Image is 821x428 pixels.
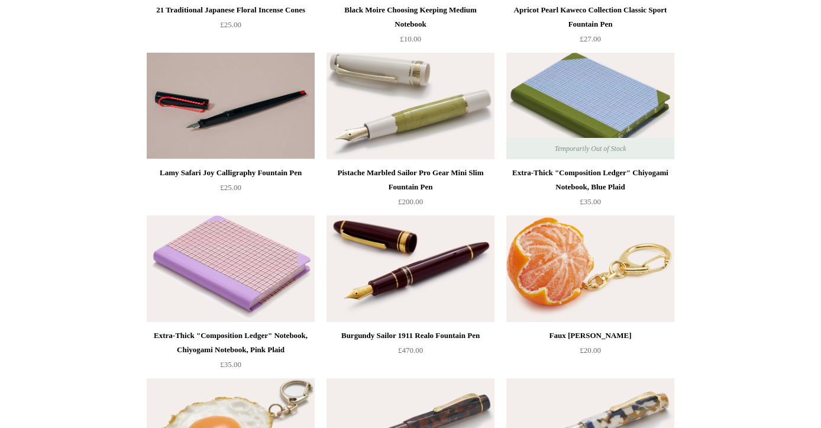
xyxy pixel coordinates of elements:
a: Pistache Marbled Sailor Pro Gear Mini Slim Fountain Pen Pistache Marbled Sailor Pro Gear Mini Sli... [327,53,494,159]
a: Apricot Pearl Kaweco Collection Classic Sport Fountain Pen £27.00 [506,3,674,52]
a: Extra-Thick "Composition Ledger" Notebook, Chiyogami Notebook, Pink Plaid £35.00 [147,329,315,377]
a: Lamy Safari Joy Calligraphy Fountain Pen Lamy Safari Joy Calligraphy Fountain Pen [147,53,315,159]
span: £200.00 [398,197,423,206]
a: Extra-Thick "Composition Ledger" Notebook, Chiyogami Notebook, Pink Plaid Extra-Thick "Compositio... [147,215,315,322]
span: £35.00 [580,197,601,206]
div: 21 Traditional Japanese Floral Incense Cones [150,3,312,17]
span: £25.00 [220,20,241,29]
a: Faux Clementine Keyring Faux Clementine Keyring [506,215,674,322]
div: Faux [PERSON_NAME] [509,329,671,343]
span: Temporarily Out of Stock [542,138,638,159]
img: Faux Clementine Keyring [506,215,674,322]
a: Burgundy Sailor 1911 Realo Fountain Pen £470.00 [327,329,494,377]
a: Pistache Marbled Sailor Pro Gear Mini Slim Fountain Pen £200.00 [327,166,494,214]
img: Extra-Thick "Composition Ledger" Chiyogami Notebook, Blue Plaid [506,53,674,159]
div: Extra-Thick "Composition Ledger" Chiyogami Notebook, Blue Plaid [509,166,671,194]
span: £10.00 [400,34,421,43]
span: £20.00 [580,346,601,355]
span: £27.00 [580,34,601,43]
img: Lamy Safari Joy Calligraphy Fountain Pen [147,53,315,159]
img: Pistache Marbled Sailor Pro Gear Mini Slim Fountain Pen [327,53,494,159]
span: £470.00 [398,346,423,355]
a: Black Moire Choosing Keeping Medium Notebook £10.00 [327,3,494,52]
img: Burgundy Sailor 1911 Realo Fountain Pen [327,215,494,322]
a: Faux [PERSON_NAME] £20.00 [506,329,674,377]
img: Extra-Thick "Composition Ledger" Notebook, Chiyogami Notebook, Pink Plaid [147,215,315,322]
div: Apricot Pearl Kaweco Collection Classic Sport Fountain Pen [509,3,671,31]
div: Extra-Thick "Composition Ledger" Notebook, Chiyogami Notebook, Pink Plaid [150,329,312,357]
div: Black Moire Choosing Keeping Medium Notebook [329,3,492,31]
a: Lamy Safari Joy Calligraphy Fountain Pen £25.00 [147,166,315,214]
span: £35.00 [220,360,241,369]
a: Extra-Thick "Composition Ledger" Chiyogami Notebook, Blue Plaid Extra-Thick "Composition Ledger" ... [506,53,674,159]
a: Burgundy Sailor 1911 Realo Fountain Pen Burgundy Sailor 1911 Realo Fountain Pen [327,215,494,322]
div: Burgundy Sailor 1911 Realo Fountain Pen [329,329,492,343]
div: Lamy Safari Joy Calligraphy Fountain Pen [150,166,312,180]
div: Pistache Marbled Sailor Pro Gear Mini Slim Fountain Pen [329,166,492,194]
a: 21 Traditional Japanese Floral Incense Cones £25.00 [147,3,315,52]
a: Extra-Thick "Composition Ledger" Chiyogami Notebook, Blue Plaid £35.00 [506,166,674,214]
span: £25.00 [220,183,241,192]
